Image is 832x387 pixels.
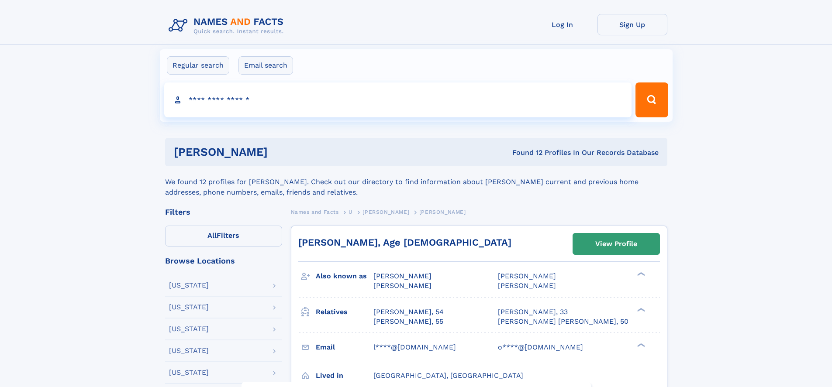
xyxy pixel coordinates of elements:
span: [PERSON_NAME] [362,209,409,215]
a: [PERSON_NAME], 54 [373,307,444,317]
div: Filters [165,208,282,216]
a: [PERSON_NAME] [PERSON_NAME], 50 [498,317,628,326]
label: Email search [238,56,293,75]
label: Regular search [167,56,229,75]
h3: Also known as [316,269,373,284]
div: ❯ [635,342,646,348]
div: View Profile [595,234,637,254]
button: Search Button [635,82,668,117]
input: search input [164,82,632,117]
div: Browse Locations [165,257,282,265]
div: [US_STATE] [169,369,209,376]
div: ❯ [635,271,646,277]
h1: [PERSON_NAME] [174,147,390,158]
div: ❯ [635,307,646,312]
h3: Relatives [316,305,373,319]
span: [PERSON_NAME] [373,272,432,280]
a: [PERSON_NAME] [362,206,409,217]
div: We found 12 profiles for [PERSON_NAME]. Check out our directory to find information about [PERSON... [165,166,667,198]
div: [US_STATE] [169,282,209,289]
h3: Email [316,340,373,355]
a: View Profile [573,233,659,254]
img: Logo Names and Facts [165,14,291,38]
a: [PERSON_NAME], 33 [498,307,568,317]
label: Filters [165,226,282,247]
div: Found 12 Profiles In Our Records Database [390,148,659,158]
span: [GEOGRAPHIC_DATA], [GEOGRAPHIC_DATA] [373,371,523,380]
span: U [349,209,353,215]
div: [US_STATE] [169,325,209,332]
a: U [349,206,353,217]
a: [PERSON_NAME], Age [DEMOGRAPHIC_DATA] [298,237,511,248]
span: All [207,231,217,240]
a: Sign Up [597,14,667,35]
span: [PERSON_NAME] [498,272,556,280]
div: [US_STATE] [169,347,209,354]
span: [PERSON_NAME] [498,281,556,290]
div: [US_STATE] [169,304,209,311]
span: [PERSON_NAME] [373,281,432,290]
a: [PERSON_NAME], 55 [373,317,443,326]
span: [PERSON_NAME] [419,209,466,215]
a: Names and Facts [291,206,339,217]
a: Log In [528,14,597,35]
h3: Lived in [316,368,373,383]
